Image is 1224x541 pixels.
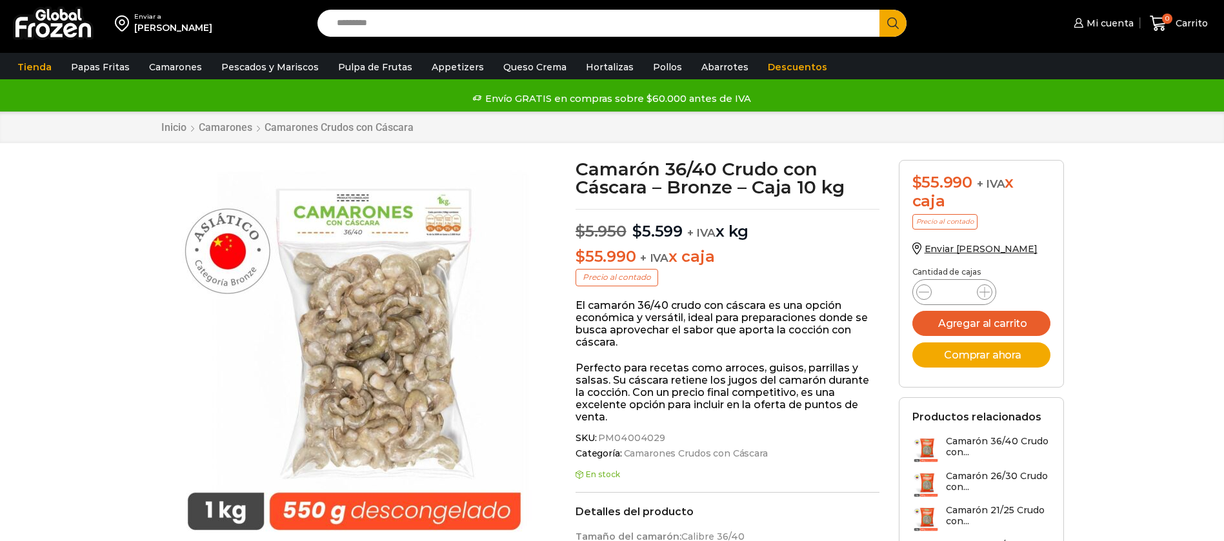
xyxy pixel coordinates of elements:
[912,311,1050,336] button: Agregar al carrito
[761,55,834,79] a: Descuentos
[647,55,688,79] a: Pollos
[161,121,187,133] a: Inicio
[912,471,1050,498] a: Camarón 26/30 Crudo con...
[576,506,879,518] h2: Detalles del producto
[596,433,665,444] span: PM04004029
[622,448,768,459] a: Camarones Crudos con Cáscara
[497,55,573,79] a: Queso Crema
[1083,17,1134,30] span: Mi cuenta
[1147,8,1211,39] a: 0 Carrito
[912,342,1050,368] button: Comprar ahora
[576,248,879,266] p: x caja
[946,471,1050,493] h3: Camarón 26/30 Crudo con...
[576,160,879,196] h1: Camarón 36/40 Crudo con Cáscara – Bronze – Caja 10 kg
[198,121,253,133] a: Camarones
[576,247,636,266] bdi: 55.990
[977,177,1005,190] span: + IVA
[576,269,658,286] p: Precio al contado
[65,55,136,79] a: Papas Fritas
[576,299,879,349] p: El camarón 36/40 crudo con cáscara es una opción económica y versátil, ideal para preparaciones d...
[912,505,1050,533] a: Camarón 21/25 Crudo con...
[425,55,490,79] a: Appetizers
[912,411,1041,423] h2: Productos relacionados
[576,470,879,479] p: En stock
[912,436,1050,464] a: Camarón 36/40 Crudo con...
[576,448,879,459] span: Categoría:
[687,226,716,239] span: + IVA
[695,55,755,79] a: Abarrotes
[11,55,58,79] a: Tienda
[912,214,978,230] p: Precio al contado
[1070,10,1134,36] a: Mi cuenta
[912,268,1050,277] p: Cantidad de cajas
[576,222,585,241] span: $
[640,251,668,264] span: + IVA
[264,121,414,133] a: Camarones Crudos con Cáscara
[879,10,907,37] button: Search button
[576,247,585,266] span: $
[912,173,1050,211] div: x caja
[1172,17,1208,30] span: Carrito
[632,222,683,241] bdi: 5.599
[143,55,208,79] a: Camarones
[576,209,879,241] p: x kg
[576,362,879,424] p: Perfecto para recetas como arroces, guisos, parrillas y salsas. Su cáscara retiene los jugos del ...
[946,505,1050,527] h3: Camarón 21/25 Crudo con...
[912,173,922,192] span: $
[946,436,1050,458] h3: Camarón 36/40 Crudo con...
[161,121,414,133] nav: Breadcrumb
[215,55,325,79] a: Pescados y Mariscos
[134,21,212,34] div: [PERSON_NAME]
[134,12,212,21] div: Enviar a
[332,55,419,79] a: Pulpa de Frutas
[115,12,134,34] img: address-field-icon.svg
[925,243,1038,255] span: Enviar [PERSON_NAME]
[576,222,627,241] bdi: 5.950
[579,55,640,79] a: Hortalizas
[576,433,879,444] span: SKU:
[632,222,642,241] span: $
[912,173,972,192] bdi: 55.990
[1162,14,1172,24] span: 0
[942,283,967,301] input: Product quantity
[912,243,1038,255] a: Enviar [PERSON_NAME]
